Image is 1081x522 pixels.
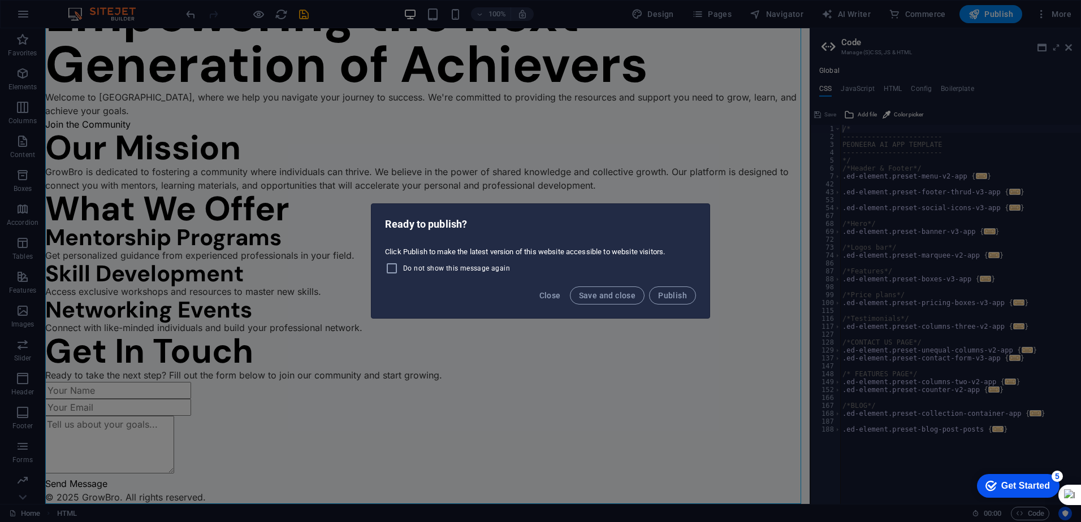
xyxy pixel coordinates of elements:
[658,291,687,300] span: Publish
[579,291,636,300] span: Save and close
[539,291,561,300] span: Close
[403,264,510,273] span: Do not show this message again
[570,286,645,304] button: Save and close
[9,6,92,29] div: Get Started 5 items remaining, 0% complete
[84,2,95,14] div: 5
[33,12,82,23] div: Get Started
[649,286,696,304] button: Publish
[385,217,696,231] h2: Ready to publish?
[371,242,710,280] div: Click Publish to make the latest version of this website accessible to website visitors.
[535,286,565,304] button: Close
